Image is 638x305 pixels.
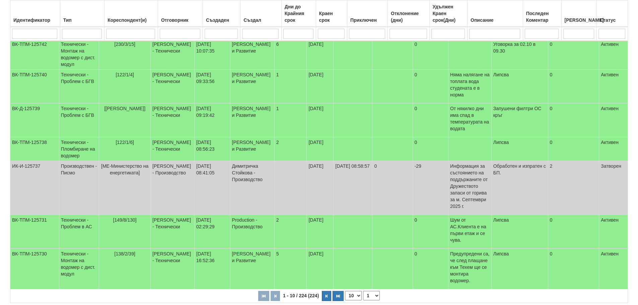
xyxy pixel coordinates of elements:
[230,70,274,103] td: [PERSON_NAME] и Развитие
[347,0,387,27] th: Приключен: No sort applied, activate to apply an ascending sort
[548,249,599,289] td: 0
[493,42,536,54] span: Уговорка за 02.10 в 09.30
[599,103,628,137] td: Активен
[322,291,331,301] button: Следваща страница
[240,0,282,27] th: Създал: No sort applied, activate to apply an ascending sort
[450,71,490,98] p: Няма налягане на топлата вода студената е в норма
[116,72,134,77] span: [122/1/4]
[271,291,280,301] button: Предишна страница
[599,137,628,161] td: Активен
[10,137,59,161] td: ВК-ТПМ-125738
[230,161,274,215] td: Димитричка Стойкова - Производство
[388,0,430,27] th: Отклонение (дни): No sort applied, activate to apply an ascending sort
[115,251,135,256] span: [138/2/39]
[548,39,599,70] td: 0
[158,0,203,27] th: Отговорник: No sort applied, activate to apply an ascending sort
[281,293,321,298] span: 1 - 10 / 224 (224)
[281,0,316,27] th: Дни до Крайния срок: No sort applied, activate to apply an ascending sort
[151,161,195,215] td: [PERSON_NAME] - Производство
[548,215,599,249] td: 0
[307,137,334,161] td: [DATE]
[195,137,230,161] td: [DATE] 08:56:23
[151,249,195,289] td: [PERSON_NAME] - Технически
[104,0,158,27] th: Кореспондент(и): No sort applied, activate to apply an ascending sort
[493,251,509,256] span: Липсва
[59,215,99,249] td: Технически - Проблем в АС
[493,106,542,118] span: Запушени филтри ОС кръг
[160,15,201,25] div: Отговорник
[389,9,428,25] div: Отклонение (дни)
[106,15,156,25] div: Кореспондент(и)
[493,140,509,145] span: Липсва
[413,39,448,70] td: 0
[59,103,99,137] td: Технически - Проблем с БГВ
[113,217,137,223] span: [149/8/130]
[429,0,467,27] th: Удължен Краен срок(Дни): No sort applied, activate to apply an ascending sort
[59,161,99,215] td: Производствен - Писмо
[230,103,274,137] td: [PERSON_NAME] и Развитие
[599,70,628,103] td: Активен
[151,70,195,103] td: [PERSON_NAME] - Технически
[493,72,509,77] span: Липсва
[10,0,60,27] th: Идентификатор: No sort applied, activate to apply an ascending sort
[334,161,372,215] td: [DATE] 08:58:57
[195,39,230,70] td: [DATE] 10:07:35
[333,291,344,301] button: Последна страница
[195,215,230,249] td: [DATE] 02:29:29
[307,39,334,70] td: [DATE]
[548,103,599,137] td: 0
[599,39,628,70] td: Активен
[597,0,628,27] th: Статус: No sort applied, activate to apply an ascending sort
[548,70,599,103] td: 0
[230,39,274,70] td: [PERSON_NAME] и Развитие
[413,103,448,137] td: 0
[60,0,104,27] th: Тип: No sort applied, activate to apply an ascending sort
[363,291,380,300] select: Страница номер
[203,0,240,27] th: Създаден: No sort applied, activate to apply an ascending sort
[349,15,386,25] div: Приключен
[116,140,134,145] span: [122/1/6]
[450,105,490,132] p: От някилко дни има спад в температурата на водата
[104,106,145,111] span: [[PERSON_NAME]]
[468,0,523,27] th: Описание: No sort applied, activate to apply an ascending sort
[450,250,490,284] p: Предупредени са, че след плащане към Техем ще се монтира водомер.
[523,0,561,27] th: Последен Коментар: No sort applied, activate to apply an ascending sort
[413,161,448,215] td: -29
[195,103,230,137] td: [DATE] 09:19:42
[230,137,274,161] td: [PERSON_NAME] и Развитие
[450,163,490,210] p: Информация за състоянието на поддържаните от Дружеството запаси от горива за м. Септември 2025 г.
[10,215,59,249] td: ВК-ТПМ-125731
[12,15,58,25] div: Идентификатор
[316,0,347,27] th: Краен срок: No sort applied, activate to apply an ascending sort
[598,15,626,25] div: Статус
[599,215,628,249] td: Активен
[276,251,279,256] span: 5
[242,15,280,25] div: Създал
[59,249,99,289] td: Технически - Монтаж на водомер с дист. модул
[276,42,279,47] span: 6
[115,42,135,47] span: [230/3/15]
[151,215,195,249] td: [PERSON_NAME] - Технически
[493,217,509,223] span: Липсва
[230,215,274,249] td: Production - Производство
[450,217,490,243] p: Шум от АС.Клиента е на първи етаж и се чува.
[151,103,195,137] td: [PERSON_NAME] - Технически
[307,103,334,137] td: [DATE]
[345,291,362,300] select: Брой редове на страница
[10,249,59,289] td: ВК-ТПМ-125730
[195,70,230,103] td: [DATE] 09:33:56
[276,217,279,223] span: 2
[276,106,279,111] span: 1
[599,161,628,215] td: Затворен
[62,15,103,25] div: Тип
[205,15,238,25] div: Създаден
[307,249,334,289] td: [DATE]
[283,2,314,25] div: Дни до Крайния срок
[413,137,448,161] td: 0
[230,249,274,289] td: [PERSON_NAME] и Развитие
[307,161,334,215] td: [DATE]
[525,9,560,25] div: Последен Коментар
[10,39,59,70] td: ВК-ТПМ-125742
[307,70,334,103] td: [DATE]
[372,161,413,215] td: 0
